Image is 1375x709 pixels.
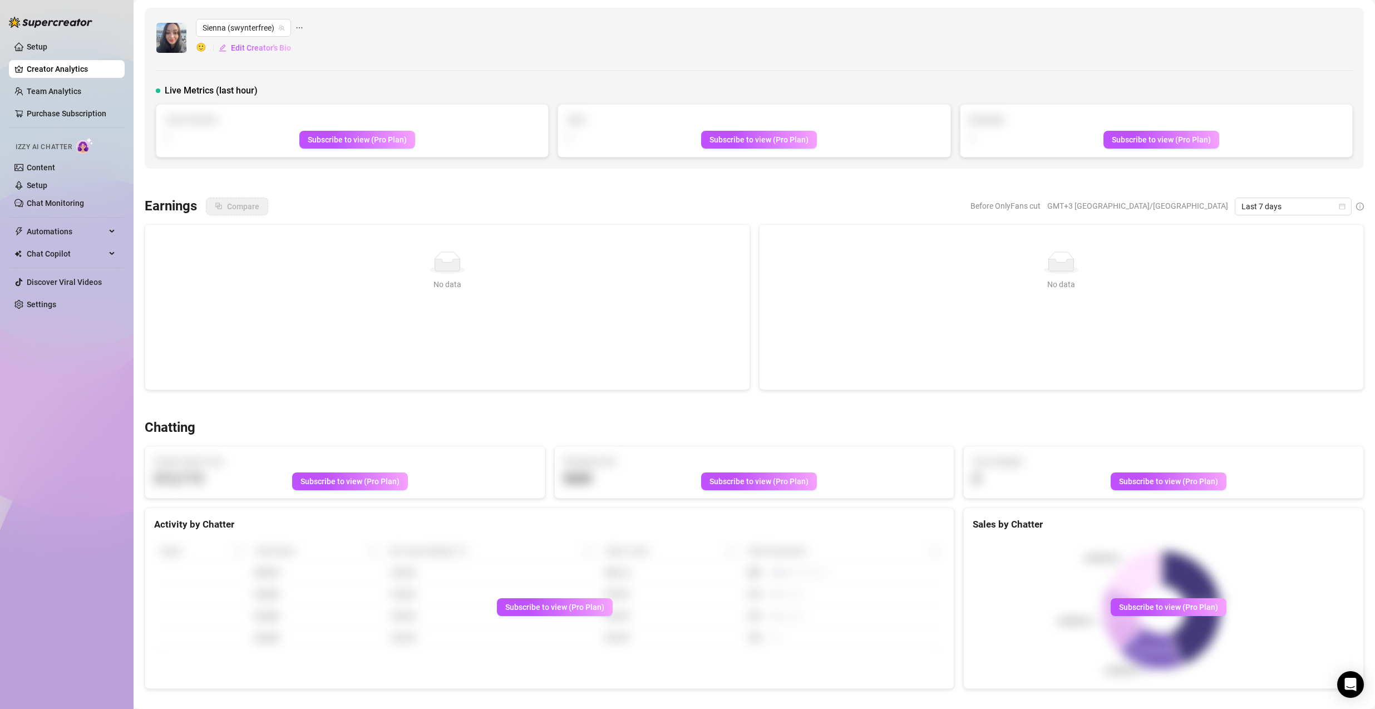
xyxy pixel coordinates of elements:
[231,43,291,52] span: Edit Creator's Bio
[16,142,72,152] span: Izzy AI Chatter
[14,227,23,236] span: thunderbolt
[701,131,817,149] button: Subscribe to view (Pro Plan)
[709,477,809,486] span: Subscribe to view (Pro Plan)
[14,250,22,258] img: Chat Copilot
[505,603,604,612] span: Subscribe to view (Pro Plan)
[1339,203,1346,210] span: calendar
[701,472,817,490] button: Subscribe to view (Pro Plan)
[308,135,407,144] span: Subscribe to view (Pro Plan)
[9,17,92,28] img: logo-BBDzfeDw.svg
[76,137,93,154] img: AI Chatter
[1119,477,1218,486] span: Subscribe to view (Pro Plan)
[27,181,47,190] a: Setup
[27,300,56,309] a: Settings
[1111,598,1226,616] button: Subscribe to view (Pro Plan)
[27,278,102,287] a: Discover Viral Videos
[1241,198,1345,215] span: Last 7 days
[1047,198,1228,214] span: GMT+3 [GEOGRAPHIC_DATA]/[GEOGRAPHIC_DATA]
[165,84,258,97] span: Live Metrics (last hour)
[27,87,81,96] a: Team Analytics
[219,44,226,52] span: edit
[218,39,292,57] button: Edit Creator's Bio
[154,517,945,532] div: Activity by Chatter
[1356,203,1364,210] span: info-circle
[1337,671,1364,698] div: Open Intercom Messenger
[970,198,1041,214] span: Before OnlyFans cut
[206,198,268,215] button: Compare
[145,198,197,215] h3: Earnings
[299,131,415,149] button: Subscribe to view (Pro Plan)
[27,163,55,172] a: Content
[1119,603,1218,612] span: Subscribe to view (Pro Plan)
[27,60,116,78] a: Creator Analytics
[773,278,1351,291] div: No data
[27,199,84,208] a: Chat Monitoring
[300,477,400,486] span: Subscribe to view (Pro Plan)
[145,419,195,437] h3: Chatting
[497,598,613,616] button: Subscribe to view (Pro Plan)
[709,135,809,144] span: Subscribe to view (Pro Plan)
[278,24,285,31] span: team
[203,19,284,36] span: Sienna (swynterfree)
[27,109,106,118] a: Purchase Subscription
[27,245,106,263] span: Chat Copilot
[27,223,106,240] span: Automations
[973,517,1354,532] div: Sales by Chatter
[1103,131,1219,149] button: Subscribe to view (Pro Plan)
[1111,472,1226,490] button: Subscribe to view (Pro Plan)
[196,41,218,55] span: 🙂
[156,23,186,53] img: Sienna
[27,42,47,51] a: Setup
[295,19,303,37] span: ellipsis
[1112,135,1211,144] span: Subscribe to view (Pro Plan)
[159,278,736,291] div: No data
[292,472,408,490] button: Subscribe to view (Pro Plan)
